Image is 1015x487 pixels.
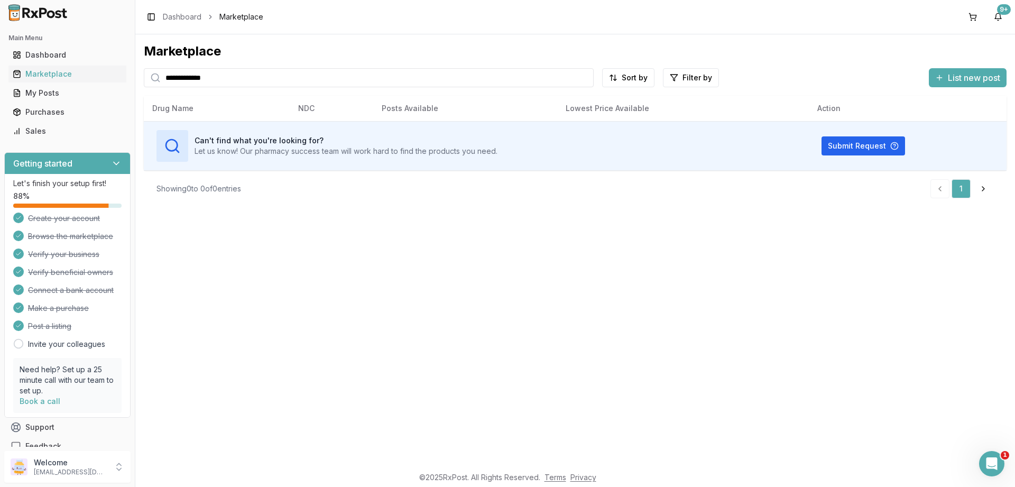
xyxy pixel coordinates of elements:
span: 1 [1001,451,1009,460]
button: Support [4,418,131,437]
nav: breadcrumb [163,12,263,22]
p: Welcome [34,457,107,468]
span: Verify your business [28,249,99,260]
a: Dashboard [8,45,126,65]
button: My Posts [4,85,131,102]
div: My Posts [13,88,122,98]
a: Sales [8,122,126,141]
a: My Posts [8,84,126,103]
a: Marketplace [8,65,126,84]
th: NDC [290,96,373,121]
h3: Getting started [13,157,72,170]
span: Browse the marketplace [28,231,113,242]
span: List new post [948,71,1000,84]
div: Dashboard [13,50,122,60]
span: Sort by [622,72,648,83]
span: Marketplace [219,12,263,22]
th: Action [809,96,1007,121]
button: Dashboard [4,47,131,63]
p: Need help? Set up a 25 minute call with our team to set up. [20,364,115,396]
button: 9+ [990,8,1007,25]
h2: Main Menu [8,34,126,42]
nav: pagination [930,179,994,198]
button: List new post [929,68,1007,87]
span: Create your account [28,213,100,224]
h3: Can't find what you're looking for? [195,135,497,146]
button: Submit Request [822,136,905,155]
button: Sales [4,123,131,140]
button: Filter by [663,68,719,87]
button: Sort by [602,68,654,87]
button: Feedback [4,437,131,456]
iframe: Intercom live chat [979,451,1004,476]
th: Lowest Price Available [557,96,809,121]
a: 1 [952,179,971,198]
span: Feedback [25,441,61,452]
a: List new post [929,73,1007,84]
p: Let's finish your setup first! [13,178,122,189]
button: Marketplace [4,66,131,82]
span: Filter by [682,72,712,83]
span: 88 % [13,191,30,201]
th: Drug Name [144,96,290,121]
p: Let us know! Our pharmacy success team will work hard to find the products you need. [195,146,497,157]
div: Showing 0 to 0 of 0 entries [156,183,241,194]
span: Post a listing [28,321,71,332]
span: Verify beneficial owners [28,267,113,278]
a: Privacy [570,473,596,482]
p: [EMAIL_ADDRESS][DOMAIN_NAME] [34,468,107,476]
a: Invite your colleagues [28,339,105,350]
button: Purchases [4,104,131,121]
th: Posts Available [373,96,557,121]
div: Marketplace [144,43,1007,60]
div: 9+ [997,4,1011,15]
a: Purchases [8,103,126,122]
a: Go to next page [973,179,994,198]
a: Terms [545,473,566,482]
img: User avatar [11,458,27,475]
div: Purchases [13,107,122,117]
a: Dashboard [163,12,201,22]
a: Book a call [20,397,60,406]
div: Marketplace [13,69,122,79]
img: RxPost Logo [4,4,72,21]
div: Sales [13,126,122,136]
span: Connect a bank account [28,285,114,296]
span: Make a purchase [28,303,89,314]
